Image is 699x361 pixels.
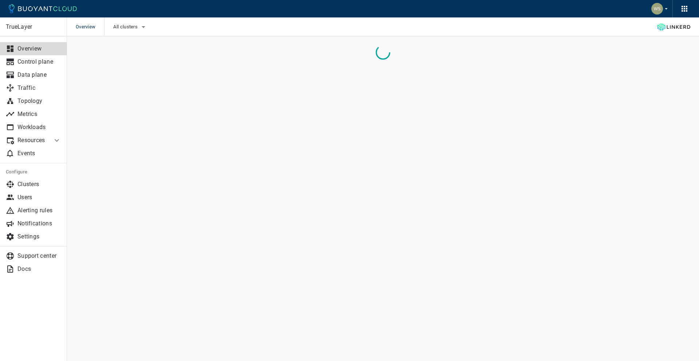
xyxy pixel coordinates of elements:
p: Metrics [17,111,61,118]
p: TrueLayer [6,23,61,31]
p: Alerting rules [17,207,61,214]
h5: Configure [6,169,61,175]
p: Docs [17,265,61,273]
p: Topology [17,97,61,105]
p: Workloads [17,124,61,131]
p: Settings [17,233,61,240]
button: All clusters [113,21,148,32]
p: Data plane [17,71,61,79]
span: Overview [76,17,104,36]
img: Weichung Shaw [651,3,663,15]
p: Clusters [17,181,61,188]
p: Control plane [17,58,61,65]
p: Overview [17,45,61,52]
p: Notifications [17,220,61,227]
p: Events [17,150,61,157]
p: Users [17,194,61,201]
span: All clusters [113,24,139,30]
p: Resources [17,137,47,144]
p: Support center [17,252,61,260]
p: Traffic [17,84,61,92]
